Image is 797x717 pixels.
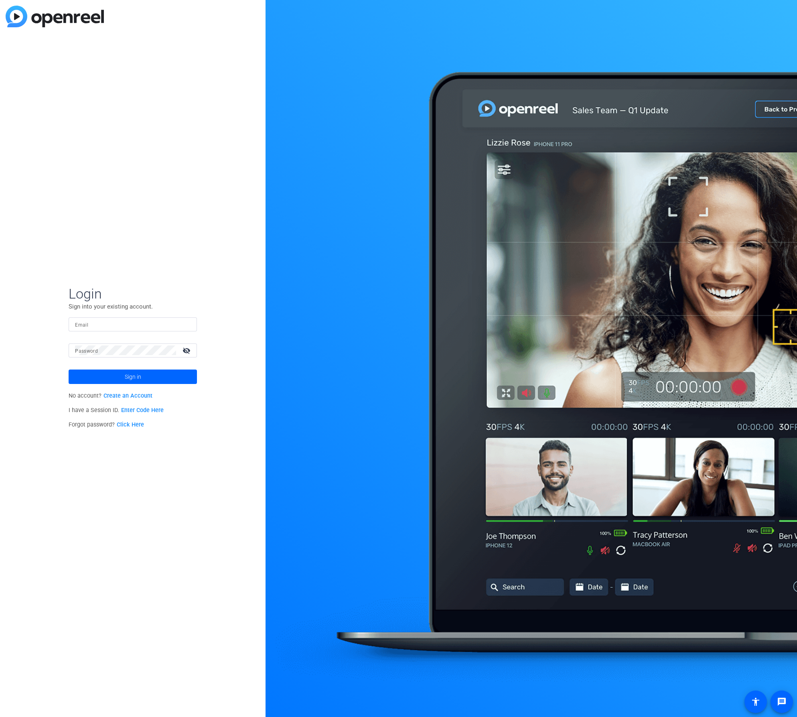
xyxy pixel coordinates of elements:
mat-icon: accessibility [751,697,760,707]
a: Create an Account [103,392,152,399]
mat-label: Email [75,322,88,328]
button: Sign in [69,370,197,384]
span: Sign in [125,367,141,387]
span: Login [69,285,197,302]
mat-icon: message [777,697,787,707]
span: Forgot password? [69,421,144,428]
input: Enter Email Address [75,319,191,329]
span: No account? [69,392,152,399]
a: Enter Code Here [121,407,164,414]
span: I have a Session ID. [69,407,164,414]
a: Click Here [117,421,144,428]
img: blue-gradient.svg [6,6,104,27]
p: Sign into your existing account. [69,302,197,311]
mat-icon: visibility_off [178,345,197,356]
mat-label: Password [75,348,98,354]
